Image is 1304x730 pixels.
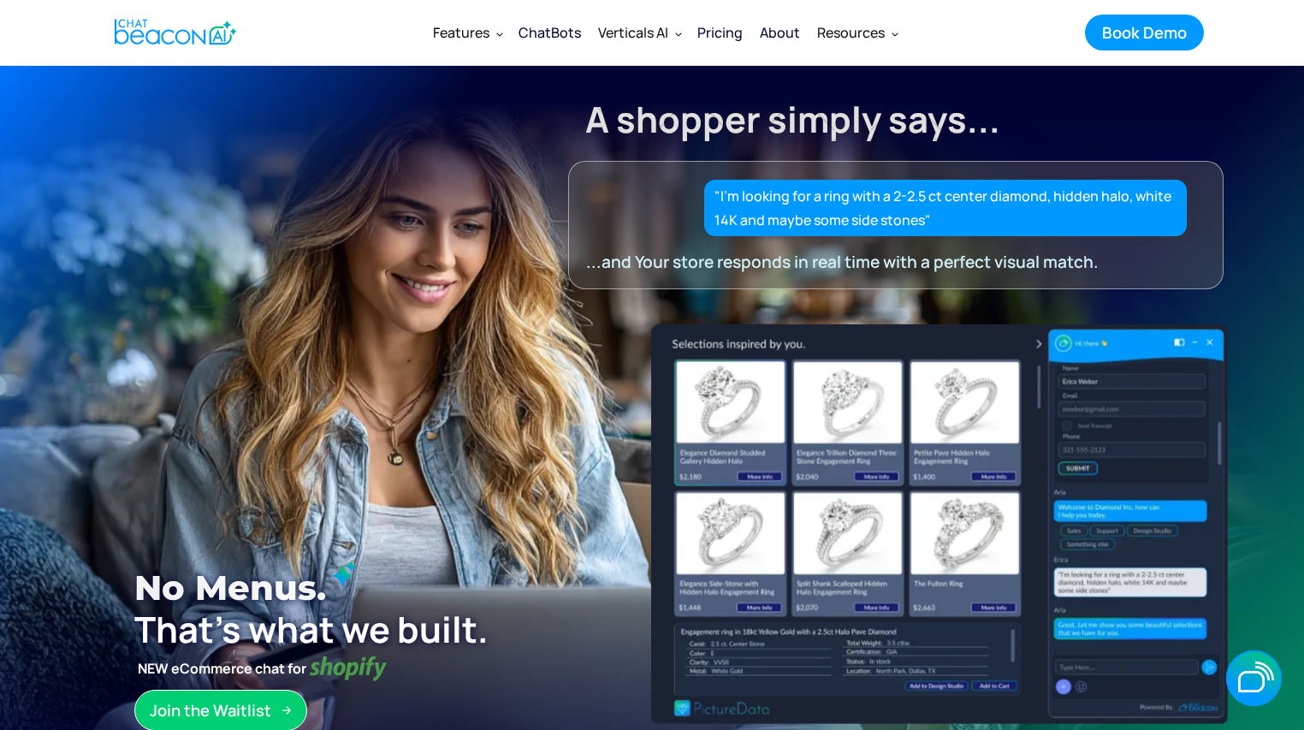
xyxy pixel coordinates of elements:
img: Dropdown [675,30,682,37]
a: home [100,11,246,53]
a: Book Demo [1085,15,1204,50]
strong: That’s what we built. [134,605,489,653]
div: "I’m looking for a ring with a 2-2.5 ct center diamond, hidden halo, white 14K and maybe some sid... [714,184,1177,232]
strong: NEW eCommerce chat for [134,656,310,680]
div: Join the Waitlist [150,699,271,721]
a: ChatBots [510,10,590,55]
a: Pricing [689,10,751,55]
div: Resources [809,12,905,53]
div: ChatBots [519,21,581,45]
a: About [751,10,809,55]
img: Dropdown [496,30,503,37]
div: Verticals AI [590,12,689,53]
div: Features [424,12,510,53]
div: Resources [817,21,885,45]
div: Verticals AI [598,21,668,45]
div: Book Demo [1102,21,1187,44]
h1: No Menus. [134,561,615,615]
div: Pricing [697,21,743,45]
img: Arrow [282,705,292,715]
div: Features [433,21,489,45]
img: ChatBeacon New UI Experience [651,324,1228,723]
div: About [760,21,800,45]
div: ...and Your store responds in real time with a perfect visual match. [586,250,1175,274]
img: Dropdown [892,30,898,37]
strong: A shopper simply says... [585,95,1000,143]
